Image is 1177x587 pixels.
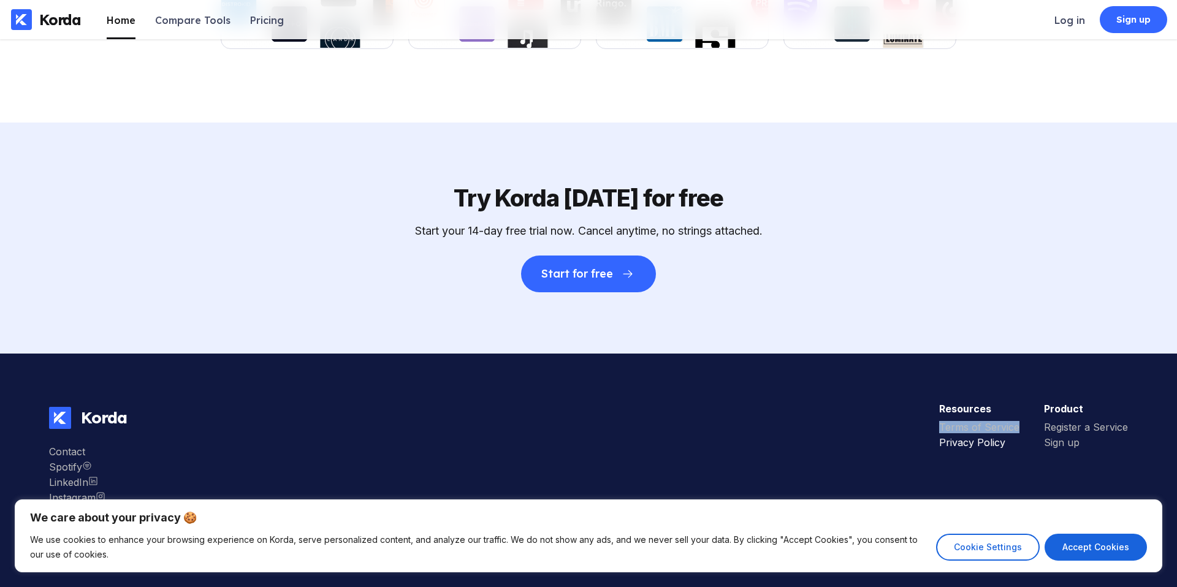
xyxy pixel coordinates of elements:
[939,421,1019,433] div: Terms of Service
[939,436,1019,449] div: Privacy Policy
[1044,436,1128,449] div: Sign up
[30,510,1147,525] p: We care about your privacy 🍪
[936,534,1040,561] button: Cookie Settings
[1054,14,1085,26] div: Log in
[415,224,763,237] div: Start your 14-day free trial now. Cancel anytime, no strings attached.
[49,461,105,476] a: Instagram
[1044,421,1128,436] a: Register a Service
[454,184,723,212] div: Try Korda [DATE] for free
[1044,403,1128,415] h3: Product
[1044,421,1128,433] div: Register a Service
[250,14,284,26] div: Pricing
[39,10,81,29] div: Korda
[521,256,656,292] button: Start for free
[155,14,230,26] div: Compare Tools
[30,532,927,562] p: We use cookies to enhance your browsing experience on Korda, serve personalized content, and anal...
[521,237,656,292] a: Start for free
[1100,6,1167,33] a: Sign up
[107,14,135,26] div: Home
[49,476,105,491] a: LinkedIn
[939,421,1019,436] a: Terms of Service
[49,445,105,461] a: Contact
[49,476,105,488] div: LinkedIn
[541,268,613,280] div: Start for free
[939,436,1019,452] a: Privacy Policy
[1044,436,1128,452] a: Sign up
[71,407,127,428] div: Korda
[49,461,105,473] div: Spotify
[49,445,105,458] div: Contact
[939,403,1019,415] h3: Resources
[1045,534,1147,561] button: Accept Cookies
[1116,13,1151,26] div: Sign up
